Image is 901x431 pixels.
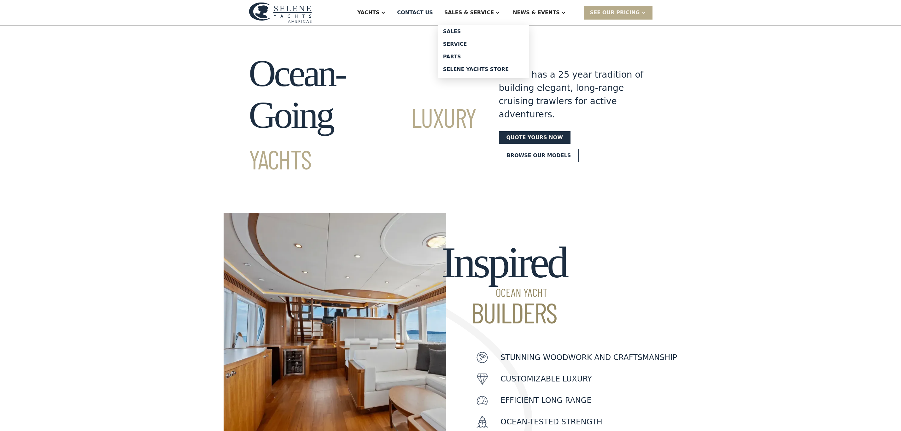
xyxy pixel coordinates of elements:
h1: Ocean-Going [249,53,476,178]
span: Builders [441,298,566,327]
a: Quote yours now [499,131,570,144]
a: Browse our models [499,149,579,162]
div: Selene has a 25 year tradition of building elegant, long-range cruising trawlers for active adven... [499,68,644,121]
h2: Inspired [441,238,566,327]
img: icon [477,373,488,385]
div: Parts [443,54,524,59]
div: News & EVENTS [513,9,560,16]
div: Yachts [357,9,379,16]
a: Parts [438,50,529,63]
p: customizable luxury [500,373,592,385]
p: Ocean-Tested Strength [500,416,602,428]
img: logo [249,2,312,23]
div: Selene Yachts Store [443,67,524,72]
div: Service [443,42,524,47]
p: Stunning woodwork and craftsmanship [500,352,677,363]
div: SEE Our Pricing [584,6,652,19]
div: SEE Our Pricing [590,9,640,16]
a: Selene Yachts Store [438,63,529,76]
p: Efficient Long Range [500,395,592,406]
a: Sales [438,25,529,38]
div: Contact US [397,9,433,16]
a: Service [438,38,529,50]
span: Ocean Yacht [441,287,566,298]
nav: Sales & Service [438,25,529,78]
div: Sales [443,29,524,34]
div: Sales & Service [444,9,494,16]
span: Luxury Yachts [249,101,476,175]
